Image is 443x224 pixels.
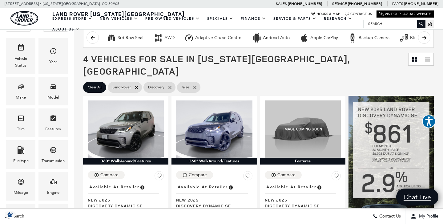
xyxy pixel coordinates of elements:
div: Model [47,94,59,101]
div: 3rd Row Seat [118,35,144,41]
span: Model [50,81,57,94]
div: 360° WalkAround/Features [171,158,257,165]
span: Mileage [17,177,25,189]
button: Explore your accessibility options [422,115,436,128]
span: Discovery Dynamic SE [88,203,159,209]
div: Features [260,158,345,165]
span: Sales [276,2,287,6]
span: Discovery Dynamic SE [176,203,248,209]
span: Discovery [148,83,164,91]
span: Contact Us [378,214,401,219]
a: EXPRESS STORE [49,13,96,24]
span: New 2025 [265,197,336,203]
a: Chat Live [396,189,438,206]
button: Save Vehicle [243,171,252,183]
span: Land Rover [112,83,131,91]
a: Contact Us [345,12,372,16]
a: Available at RetailerNew 2025Discovery Dynamic SE [88,183,164,209]
span: Service [332,2,347,6]
span: Features [50,113,57,126]
input: Search [364,20,425,27]
div: Blind Spot Monitor [399,33,409,43]
a: Specials [203,13,237,24]
a: Finance [237,13,270,24]
span: Trim [17,113,25,126]
div: Apple CarPlay [300,33,309,43]
span: Vehicle [17,43,25,55]
button: AWDAWD [150,31,178,44]
span: Land Rover [US_STATE][GEOGRAPHIC_DATA] [52,10,185,18]
a: Land Rover [US_STATE][GEOGRAPHIC_DATA] [49,10,188,18]
div: MakeMake [6,77,35,105]
span: Fueltype [17,145,25,157]
span: Vehicle is in stock and ready for immediate delivery. Due to demand, availability is subject to c... [316,184,322,190]
span: Parts [392,2,403,6]
a: Service & Parts [270,13,320,24]
div: Adaptive Cruise Control [195,35,242,41]
div: Mileage [14,189,28,196]
img: 2025 LAND ROVER Discovery Dynamic SE [176,100,252,157]
a: Available at RetailerNew 2025Discovery Dynamic SE [176,183,252,209]
a: [PHONE_NUMBER] [348,1,382,6]
button: scroll left [87,31,99,44]
nav: Main Navigation [49,13,363,35]
div: Trim [17,126,25,132]
span: New 2025 [88,197,159,203]
button: Open user profile menu [406,209,443,224]
a: Research [320,13,356,24]
span: Available at Retailer [266,184,316,190]
div: TransmissionTransmission [38,140,68,169]
div: Make [16,94,26,101]
div: Backup Camera [359,35,389,41]
div: FeaturesFeatures [38,108,68,137]
div: VehicleVehicle Status [6,38,35,73]
button: scroll right [418,31,430,44]
button: Apple CarPlayApple CarPlay [296,31,341,44]
div: Features [45,126,61,132]
span: Make [17,81,25,94]
section: Click to Open Cookie Consent Modal [3,211,17,218]
div: Apple CarPlay [310,35,338,41]
button: Compare Vehicle [176,171,213,179]
div: AWD [164,35,175,41]
img: 2025 LAND ROVER Discovery Dynamic SE [265,100,341,157]
div: TrimTrim [6,108,35,137]
a: New Vehicles [96,13,142,24]
div: Transmission [42,157,65,164]
div: AWD [154,33,163,43]
a: land-rover [10,11,38,26]
a: [PHONE_NUMBER] [288,1,322,6]
div: MileageMileage [6,172,35,201]
a: Grid View [409,53,421,65]
div: Fueltype [13,157,29,164]
a: [PHONE_NUMBER] [404,1,438,6]
button: Save Vehicle [155,171,164,183]
a: Hours & Map [311,12,340,16]
span: 4 Vehicles for Sale in [US_STATE][GEOGRAPHIC_DATA], [GEOGRAPHIC_DATA] [83,52,350,77]
div: Compare [277,172,296,178]
button: Save Vehicle [332,171,341,183]
button: Backup CameraBackup Camera [344,31,393,44]
span: Engine [50,177,57,189]
div: Compare [100,172,119,178]
span: Clear All [88,83,102,91]
div: 3rd Row Seat [107,33,116,43]
span: Year [50,46,57,59]
div: Compare [189,172,207,178]
div: Adaptive Cruise Control [184,33,194,43]
a: Pre-Owned Vehicles [142,13,203,24]
span: Transmission [50,145,57,157]
span: Chat Live [401,193,434,201]
div: YearYear [38,38,68,73]
div: Backup Camera [348,33,357,43]
div: Year [49,59,57,65]
img: 2025 LAND ROVER Discovery Dynamic SE [88,100,164,157]
span: false [182,83,189,91]
div: FueltypeFueltype [6,140,35,169]
span: Discovery Dynamic SE [265,203,336,209]
span: New 2025 [176,197,248,203]
button: Android AutoAndroid Auto [249,31,293,44]
img: Land Rover [10,11,38,26]
img: Opt-Out Icon [3,211,17,218]
a: About Us [49,24,83,35]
